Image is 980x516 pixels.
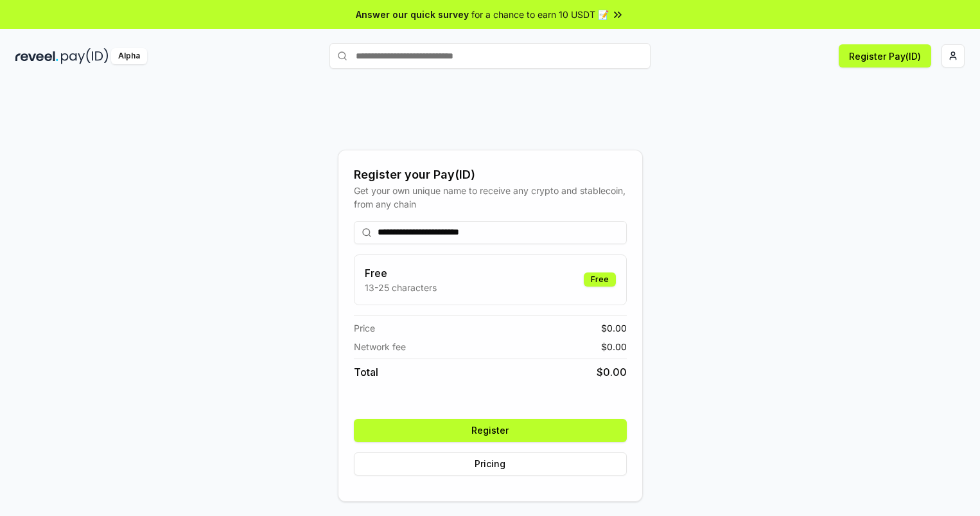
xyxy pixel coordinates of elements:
[365,265,437,281] h3: Free
[354,419,627,442] button: Register
[111,48,147,64] div: Alpha
[365,281,437,294] p: 13-25 characters
[354,364,378,380] span: Total
[356,8,469,21] span: Answer our quick survey
[597,364,627,380] span: $ 0.00
[584,272,616,287] div: Free
[601,340,627,353] span: $ 0.00
[839,44,931,67] button: Register Pay(ID)
[15,48,58,64] img: reveel_dark
[61,48,109,64] img: pay_id
[354,452,627,476] button: Pricing
[354,340,406,353] span: Network fee
[354,184,627,211] div: Get your own unique name to receive any crypto and stablecoin, from any chain
[601,321,627,335] span: $ 0.00
[354,166,627,184] div: Register your Pay(ID)
[471,8,609,21] span: for a chance to earn 10 USDT 📝
[354,321,375,335] span: Price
